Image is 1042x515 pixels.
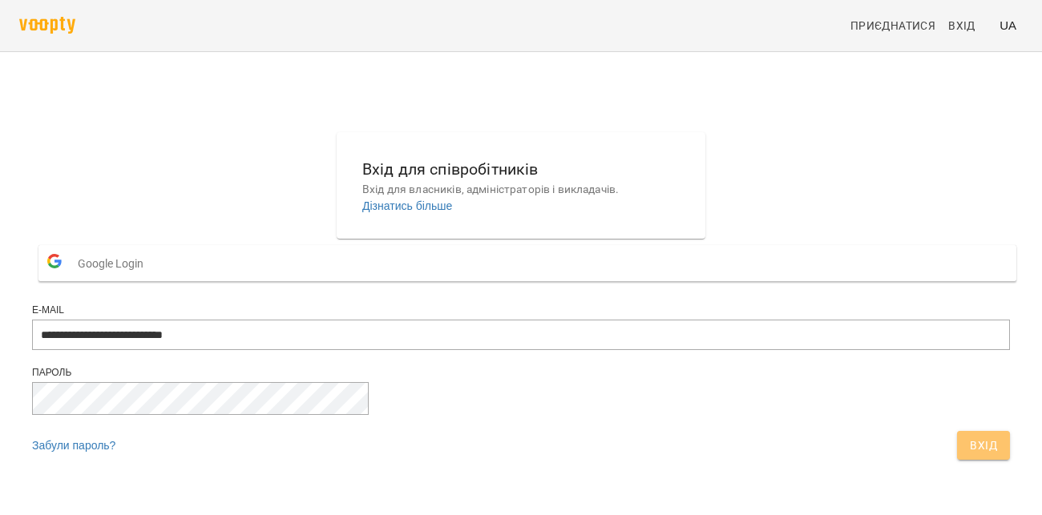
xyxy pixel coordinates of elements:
[850,16,935,35] span: Приєднатися
[362,182,680,198] p: Вхід для власників, адміністраторів і викладачів.
[993,10,1023,40] button: UA
[349,144,693,227] button: Вхід для співробітниківВхід для власників, адміністраторів і викладачів.Дізнатись більше
[362,199,452,212] a: Дізнатись більше
[32,304,1010,317] div: E-mail
[957,431,1010,460] button: Вхід
[362,157,680,182] h6: Вхід для співробітників
[19,17,75,34] img: voopty.png
[78,247,151,280] span: Google Login
[970,436,997,455] span: Вхід
[844,11,942,40] a: Приєднатися
[32,366,1010,380] div: Пароль
[948,16,975,35] span: Вхід
[1000,17,1016,34] span: UA
[942,11,993,40] a: Вхід
[38,245,1016,281] button: Google Login
[32,439,115,452] a: Забули пароль?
